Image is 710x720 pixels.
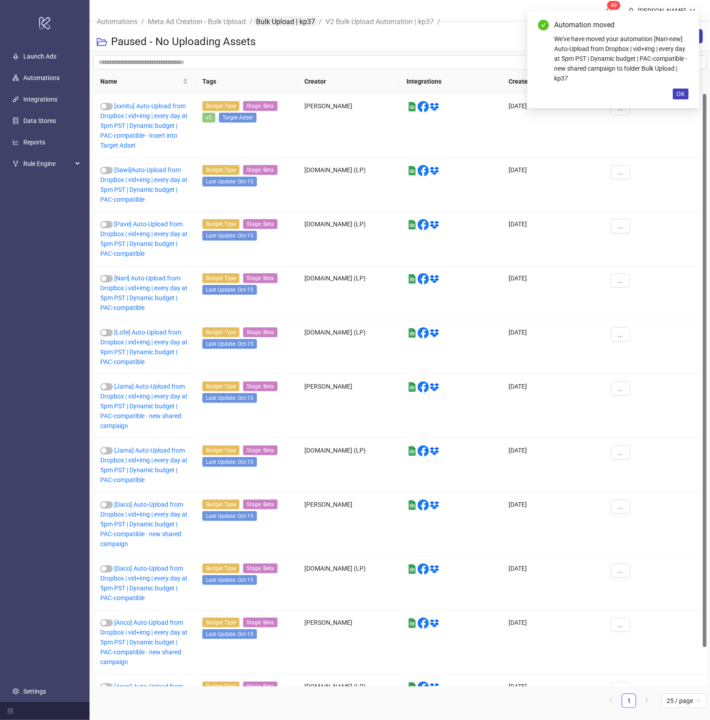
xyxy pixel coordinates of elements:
[97,37,107,47] span: folder-open
[501,266,603,320] div: [DATE]
[611,445,630,460] button: ...
[640,694,654,708] button: right
[611,2,614,8] span: 4
[324,16,436,26] a: V2 Bulk Upload Automation | kp37
[202,285,257,295] span: Last Update: Oct-15
[297,438,399,492] div: [DOMAIN_NAME] (LP)
[611,327,630,342] button: ...
[501,69,603,94] th: Created At
[243,563,278,573] span: Stage: Beta
[100,683,188,720] a: [Anco] Auto-Upload from Dropbox | vid+img | every day at 5pm PST | Dynamic budget | PAC-compatible
[611,682,630,696] button: ...
[501,158,603,212] div: [DATE]
[611,381,630,396] button: ...
[297,320,399,374] div: [DOMAIN_NAME] (LP)
[202,445,240,455] span: Budget Type
[100,619,188,665] a: [Anco] Auto-Upload from Dropbox | vid+img | every day at 5pm PST | Dynamic budget | PAC-compatibl...
[297,556,399,610] div: [DOMAIN_NAME] (LP)
[618,331,623,338] span: ...
[622,694,636,707] a: 1
[297,610,399,674] div: [PERSON_NAME]
[611,165,630,179] button: ...
[100,565,188,601] a: [Daco] Auto-Upload from Dropbox | vid+img | every day at 5pm PST | Dynamic budget | PAC-compatible
[141,16,144,27] li: /
[23,74,60,81] a: Automations
[23,155,73,173] span: Rule Engine
[202,113,215,123] span: v2
[243,618,278,627] span: Stage: Beta
[611,273,630,288] button: ...
[604,694,618,708] button: left
[679,20,689,30] a: Close
[644,698,650,703] span: right
[319,16,322,27] li: /
[100,166,188,203] a: [Sawi]Auto-Upload from Dropbox | vid+img | every day at 5pm PST | Dynamic budget | PAC-compatible
[618,223,623,230] span: ...
[604,694,618,708] li: Previous Page
[618,385,623,392] span: ...
[634,6,689,16] div: [PERSON_NAME]
[100,329,188,365] a: [Lofe] Auto-Upload from Dropbox | vid+img | every day at 9pm PST | Dynamic budget | PAC-compatible
[608,698,614,703] span: left
[297,492,399,556] div: [PERSON_NAME]
[202,618,240,627] span: Budget Type
[100,447,188,483] a: [Jama] Auto-Upload from Dropbox | vid+img | every day at 5pm PST | Dynamic budget | PAC-compatible
[243,327,278,337] span: Stage: Beta
[628,8,634,14] span: user
[437,16,441,27] li: /
[23,139,45,146] a: Reports
[243,101,278,111] span: Stage: Beta
[202,629,257,639] span: Last Update: Oct-15
[618,685,623,692] span: ...
[501,556,603,610] div: [DATE]
[554,34,689,83] div: We've have moved your automation [Nari-new] Auto-Upload from Dropbox | vid+img | every day at 5pm...
[243,682,278,691] span: Stage: Beta
[509,76,589,86] span: Created At
[195,69,297,94] th: Tags
[202,231,257,241] span: Last Update: Oct-15
[661,694,706,708] div: Page Size
[202,682,240,691] span: Budget Type
[202,500,240,509] span: Budget Type
[202,339,257,349] span: Last Update: Oct-15
[254,16,317,26] a: Bulk Upload | kp37
[100,76,181,86] span: Name
[243,445,278,455] span: Stage: Beta
[606,7,612,13] span: bell
[618,503,623,510] span: ...
[611,563,630,578] button: ...
[100,220,188,257] a: [Pave] Auto-Upload from Dropbox | vid+img | every day at 5pm PST | Dynamic budget | PAC-compatible
[297,374,399,438] div: [PERSON_NAME]
[501,492,603,556] div: [DATE]
[243,273,278,283] span: Stage: Beta
[243,219,278,229] span: Stage: Beta
[667,694,701,707] span: 25 / page
[202,563,240,573] span: Budget Type
[689,8,696,14] span: down
[202,273,240,283] span: Budget Type
[501,320,603,374] div: [DATE]
[618,621,623,628] span: ...
[501,374,603,438] div: [DATE]
[297,94,399,158] div: [PERSON_NAME]
[93,69,195,94] th: Name
[614,2,617,8] span: 9
[243,381,278,391] span: Stage: Beta
[618,449,623,456] span: ...
[673,89,689,99] button: OK
[611,500,630,514] button: ...
[618,169,623,176] span: ...
[501,94,603,158] div: [DATE]
[219,113,257,123] span: Target Adset
[23,688,46,695] a: Settings
[622,694,636,708] li: 1
[640,694,654,708] li: Next Page
[297,69,399,94] th: Creator
[607,1,620,10] sup: 49
[111,35,256,49] h3: Paused - No Uploading Assets
[611,618,630,632] button: ...
[23,117,56,124] a: Data Stores
[243,500,278,509] span: Stage: Beta
[297,158,399,212] div: [DOMAIN_NAME] (LP)
[202,381,240,391] span: Budget Type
